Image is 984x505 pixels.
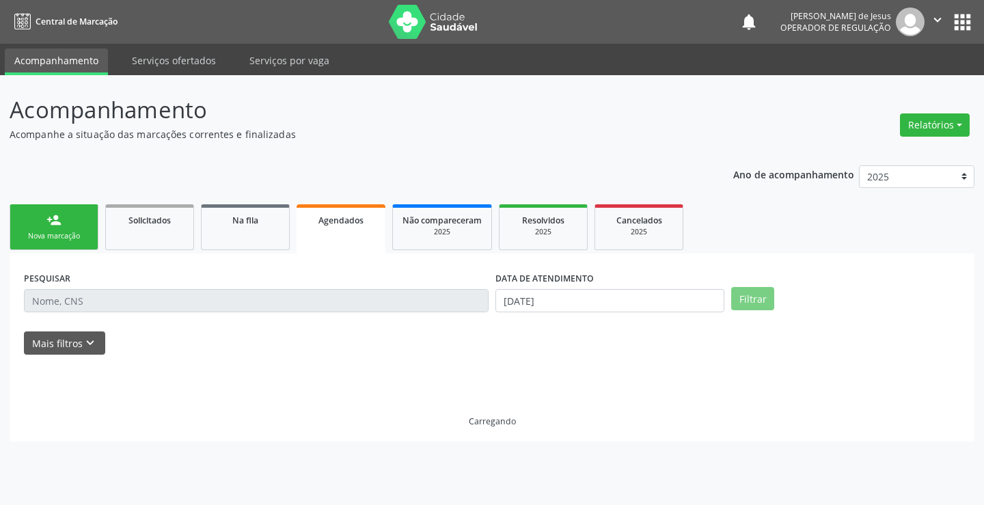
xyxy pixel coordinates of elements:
[930,12,945,27] i: 
[10,10,118,33] a: Central de Marcação
[5,49,108,75] a: Acompanhamento
[739,12,758,31] button: notifications
[495,289,724,312] input: Selecione um intervalo
[900,113,970,137] button: Relatórios
[232,215,258,226] span: Na fila
[24,331,105,355] button: Mais filtroskeyboard_arrow_down
[522,215,564,226] span: Resolvidos
[240,49,339,72] a: Serviços por vaga
[896,8,925,36] img: img
[731,287,774,310] button: Filtrar
[616,215,662,226] span: Cancelados
[733,165,854,182] p: Ano de acompanhamento
[83,336,98,351] i: keyboard_arrow_down
[402,215,482,226] span: Não compareceram
[925,8,951,36] button: 
[24,268,70,289] label: PESQUISAR
[46,213,61,228] div: person_add
[951,10,974,34] button: apps
[780,10,891,22] div: [PERSON_NAME] de Jesus
[509,227,577,237] div: 2025
[605,227,673,237] div: 2025
[128,215,171,226] span: Solicitados
[402,227,482,237] div: 2025
[36,16,118,27] span: Central de Marcação
[495,268,594,289] label: DATA DE ATENDIMENTO
[780,22,891,33] span: Operador de regulação
[469,415,516,427] div: Carregando
[318,215,364,226] span: Agendados
[122,49,225,72] a: Serviços ofertados
[20,231,88,241] div: Nova marcação
[10,127,685,141] p: Acompanhe a situação das marcações correntes e finalizadas
[10,93,685,127] p: Acompanhamento
[24,289,489,312] input: Nome, CNS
